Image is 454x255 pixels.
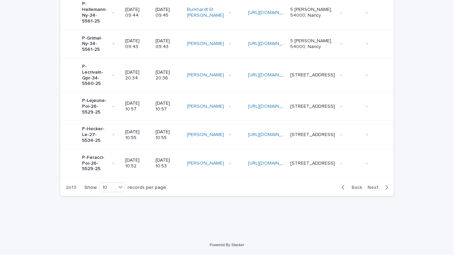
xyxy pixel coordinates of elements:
[125,38,150,50] p: [DATE] 09:43
[248,132,296,137] a: [URL][DOMAIN_NAME]
[347,185,362,190] span: Back
[341,102,343,109] p: -
[82,126,107,143] p: P-Hecker-Le-27-5534-25
[230,10,243,16] p: -
[156,101,181,112] p: [DATE] 10:57
[290,38,335,50] p: 5 [PERSON_NAME], 54000, Nancy
[290,104,335,109] p: [STREET_ADDRESS]
[290,132,335,138] p: [STREET_ADDRESS]
[341,71,343,78] p: -
[341,9,343,16] p: -
[248,104,296,109] a: [URL][DOMAIN_NAME]
[156,129,181,141] p: [DATE] 10:55
[125,7,150,18] p: [DATE] 09:44
[156,70,181,81] p: [DATE] 20:36
[187,132,224,138] a: [PERSON_NAME]
[366,71,369,78] p: -
[113,41,120,47] p: -
[248,41,296,46] a: [URL][DOMAIN_NAME]
[210,243,244,247] a: Powered By Stacker
[187,161,224,166] a: [PERSON_NAME]
[341,40,343,47] p: -
[341,159,343,166] p: -
[230,161,243,166] p: -
[113,132,120,138] p: -
[82,155,107,172] p: P-Feracci-Poi-26-5529-25
[368,185,383,190] span: Next
[113,104,120,109] p: -
[100,184,116,191] div: 10
[84,185,97,191] p: Show
[290,7,335,18] p: 5 [PERSON_NAME], 54000, Nancy
[366,102,369,109] p: -
[187,41,224,47] a: [PERSON_NAME]
[187,104,224,109] a: [PERSON_NAME]
[290,161,335,166] p: [STREET_ADDRESS]
[113,161,120,166] p: -
[82,64,107,87] p: P-Lecrivain-Qpr-34-5560-25
[366,40,369,47] p: -
[82,98,107,115] p: P-Lejeune-Poi-26-5529-25
[248,73,296,77] a: [URL][DOMAIN_NAME]
[156,157,181,169] p: [DATE] 10:53
[113,10,120,16] p: -
[125,101,150,112] p: [DATE] 10:57
[156,38,181,50] p: [DATE] 09:43
[60,179,82,196] p: 2 of 3
[156,7,181,18] p: [DATE] 09:45
[230,132,243,138] p: -
[366,159,369,166] p: -
[82,35,107,52] p: P-Grimal-Ny-34-5561-25
[336,184,365,191] button: Back
[365,184,394,191] button: Next
[230,72,243,78] p: -
[82,1,107,24] p: P-Hellemann-Ny-34-5561-25
[366,131,369,138] p: -
[128,185,166,191] p: records per page
[290,72,335,78] p: [STREET_ADDRESS]
[366,9,369,16] p: -
[125,70,150,81] p: [DATE] 20:34
[341,131,343,138] p: -
[113,72,120,78] p: -
[248,161,296,166] a: [URL][DOMAIN_NAME]
[248,10,296,15] a: [URL][DOMAIN_NAME]
[187,72,224,78] a: [PERSON_NAME]
[230,104,243,109] p: -
[125,157,150,169] p: [DATE] 10:52
[230,41,243,47] p: -
[187,7,224,18] a: Burkhardt Et [PERSON_NAME]
[125,129,150,141] p: [DATE] 10:55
